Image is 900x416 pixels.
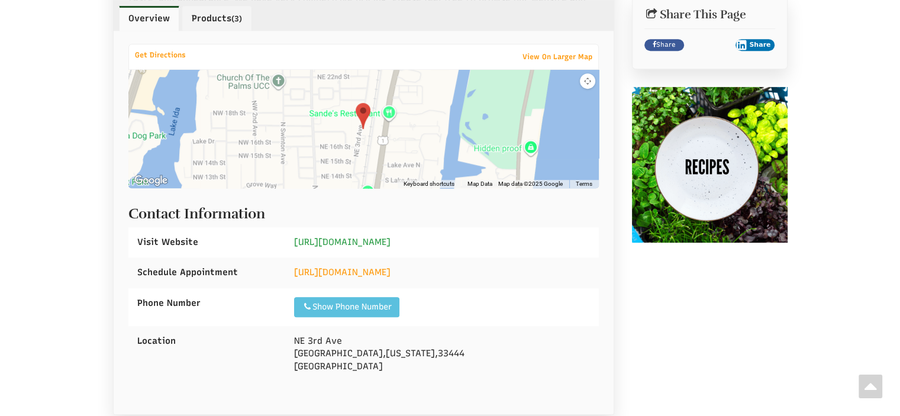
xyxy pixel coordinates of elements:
small: (3) [231,14,242,23]
h2: Share This Page [644,8,775,21]
div: Location [128,326,285,356]
a: Get Directions [129,48,192,62]
a: View On Larger Map [517,49,598,65]
div: Phone Number [128,288,285,318]
a: Overview [119,6,179,31]
div: Visit Website [128,227,285,257]
div: Schedule Appointment [128,257,285,288]
span: [GEOGRAPHIC_DATA] [294,348,383,359]
button: Map camera controls [580,73,595,89]
a: Open this area in Google Maps (opens a new window) [131,173,170,188]
span: NE 3rd Ave [294,336,342,346]
button: Keyboard shortcuts [404,180,454,188]
img: recipes [632,87,788,243]
span: 33444 [438,348,464,359]
span: Map data ©2025 Google [498,180,563,188]
button: Map Data [467,180,492,188]
a: Products [182,6,251,31]
iframe: X Post Button [690,39,730,51]
a: [URL][DOMAIN_NAME] [294,237,391,247]
button: Share [736,39,775,51]
div: , , [GEOGRAPHIC_DATA] [285,326,599,382]
a: Share [644,39,684,51]
img: Google [131,173,170,188]
a: [URL][DOMAIN_NAME] [294,267,391,278]
div: Show Phone Number [302,301,392,313]
span: [US_STATE] [386,348,435,359]
a: Terms (opens in new tab) [576,180,592,188]
h2: Contact Information [128,200,599,221]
